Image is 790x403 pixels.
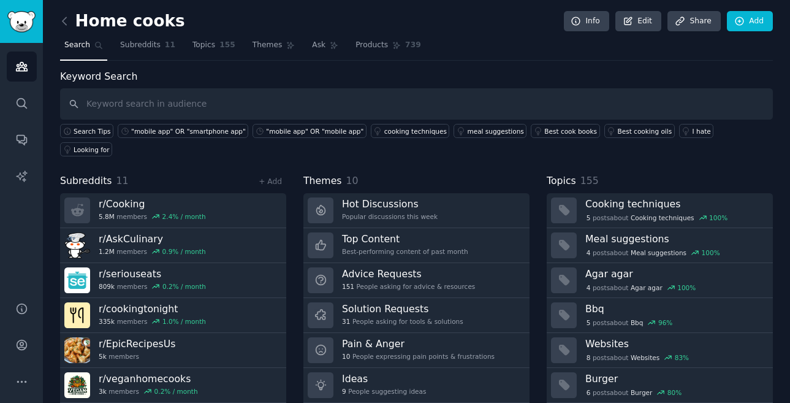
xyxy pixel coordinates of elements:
[188,36,240,61] a: Topics155
[303,298,530,333] a: Solution Requests31People asking for tools & solutions
[631,318,644,327] span: Bbq
[342,317,350,326] span: 31
[585,317,674,328] div: post s about
[99,232,206,245] h3: r/ AskCulinary
[118,124,248,138] a: "mobile app" OR "smartphone app"
[547,298,773,333] a: Bbq5postsaboutBbq96%
[355,40,388,51] span: Products
[564,11,609,32] a: Info
[604,124,675,138] a: Best cooking oils
[585,247,721,258] div: post s about
[60,71,137,82] label: Keyword Search
[631,283,663,292] span: Agar agar
[585,198,764,210] h3: Cooking techniques
[342,387,426,396] div: People suggesting ideas
[99,387,107,396] span: 3k
[587,248,591,257] span: 4
[60,333,286,368] a: r/EpicRecipesUs5kmembers
[702,248,720,257] div: 100 %
[585,267,764,280] h3: Agar agar
[259,177,282,186] a: + Add
[303,333,530,368] a: Pain & Anger10People expressing pain points & frustrations
[99,352,175,361] div: members
[60,36,107,61] a: Search
[675,353,689,362] div: 83 %
[585,372,764,385] h3: Burger
[342,317,463,326] div: People asking for tools & solutions
[547,333,773,368] a: Websites8postsaboutWebsites83%
[312,40,325,51] span: Ask
[677,283,696,292] div: 100 %
[99,267,206,280] h3: r/ seriouseats
[162,247,206,256] div: 0.9 % / month
[631,388,652,397] span: Burger
[351,36,425,61] a: Products739
[99,372,198,385] h3: r/ veganhomecooks
[587,283,591,292] span: 4
[547,228,773,263] a: Meal suggestions4postsaboutMeal suggestions100%
[615,11,661,32] a: Edit
[531,124,599,138] a: Best cook books
[342,282,475,291] div: People asking for advice & resources
[709,213,727,222] div: 100 %
[727,11,773,32] a: Add
[131,127,246,136] div: "mobile app" OR "smartphone app"
[116,36,180,61] a: Subreddits11
[64,337,90,363] img: EpicRecipesUs
[303,193,530,228] a: Hot DiscussionsPopular discussions this week
[342,282,354,291] span: 151
[679,124,714,138] a: I hate
[693,127,711,136] div: I hate
[99,198,206,210] h3: r/ Cooking
[60,368,286,403] a: r/veganhomecooks3kmembers0.2% / month
[60,88,773,120] input: Keyword search in audience
[544,127,597,136] div: Best cook books
[631,353,659,362] span: Websites
[99,247,115,256] span: 1.2M
[99,317,115,326] span: 335k
[585,387,683,398] div: post s about
[631,213,694,222] span: Cooking techniques
[342,372,426,385] h3: Ideas
[99,337,175,350] h3: r/ EpicRecipesUs
[587,353,591,362] span: 8
[60,142,112,156] a: Looking for
[308,36,343,61] a: Ask
[303,228,530,263] a: Top ContentBest-performing content of past month
[342,352,350,361] span: 10
[371,124,450,138] a: cooking techniques
[74,145,110,154] div: Looking for
[342,387,346,396] span: 9
[585,337,764,350] h3: Websites
[342,247,468,256] div: Best-performing content of past month
[165,40,175,51] span: 11
[587,213,591,222] span: 5
[248,36,300,61] a: Themes
[99,282,206,291] div: members
[266,127,363,136] div: "mobile app" OR "mobile app"
[667,388,682,397] div: 80 %
[580,175,599,186] span: 155
[585,212,729,223] div: post s about
[585,232,764,245] h3: Meal suggestions
[346,175,359,186] span: 10
[219,40,235,51] span: 155
[585,282,697,293] div: post s about
[631,248,686,257] span: Meal suggestions
[64,232,90,258] img: AskCulinary
[60,298,286,333] a: r/cookingtonight335kmembers1.0% / month
[585,352,690,363] div: post s about
[99,282,115,291] span: 809k
[454,124,526,138] a: meal suggestions
[342,352,495,361] div: People expressing pain points & frustrations
[342,232,468,245] h3: Top Content
[60,174,112,189] span: Subreddits
[547,368,773,403] a: Burger6postsaboutBurger80%
[99,302,206,315] h3: r/ cookingtonight
[116,175,129,186] span: 11
[253,40,283,51] span: Themes
[60,228,286,263] a: r/AskCulinary1.2Mmembers0.9% / month
[64,267,90,293] img: seriouseats
[618,127,672,136] div: Best cooking oils
[585,302,764,315] h3: Bbq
